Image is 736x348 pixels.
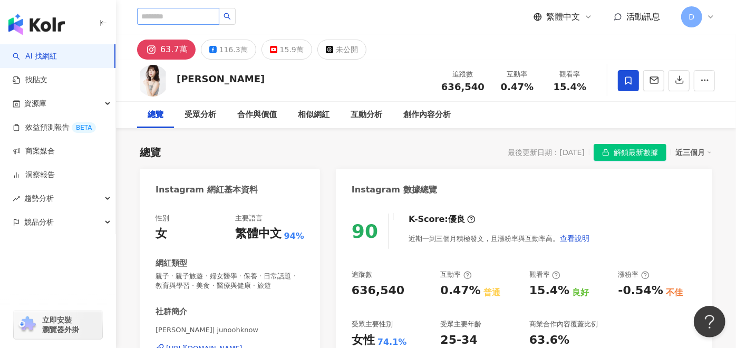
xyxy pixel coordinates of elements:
div: 相似網紅 [298,109,330,121]
div: 商業合作內容覆蓋比例 [529,320,598,329]
div: 繁體中文 [235,226,282,242]
div: 合作與價值 [237,109,277,121]
button: 解鎖最新數據 [594,144,666,161]
div: [PERSON_NAME] [177,72,265,85]
div: 總覽 [148,109,163,121]
div: 最後更新日期：[DATE] [508,148,585,157]
div: 90 [352,220,378,242]
span: 636,540 [441,81,485,92]
div: 近三個月 [675,146,712,159]
div: 63.7萬 [160,42,188,57]
div: 良好 [572,287,589,298]
button: 查看說明 [559,228,590,249]
span: 親子 · 親子旅遊 · 婦女醫學 · 保養 · 日常話題 · 教育與學習 · 美食 · 醫療與健康 · 旅遊 [156,272,304,291]
div: 網紅類型 [156,258,187,269]
span: 查看說明 [560,234,589,243]
button: 116.3萬 [201,40,256,60]
img: logo [8,14,65,35]
div: 追蹤數 [441,69,485,80]
span: 活動訊息 [626,12,660,22]
span: 資源庫 [24,92,46,115]
img: chrome extension [17,316,37,333]
div: K-Score : [409,214,476,225]
div: 觀看率 [550,69,590,80]
div: 不佳 [666,287,683,298]
div: 創作內容分析 [403,109,451,121]
img: KOL Avatar [137,65,169,96]
div: 近期一到三個月積極發文，且漲粉率與互動率高。 [409,228,590,249]
div: 15.9萬 [280,42,304,57]
a: 找貼文 [13,75,47,85]
div: 總覽 [140,145,161,160]
div: 觀看率 [529,270,560,279]
a: searchAI 找網紅 [13,51,57,62]
a: 商案媒合 [13,146,55,157]
span: 立即安裝 瀏覽器外掛 [42,315,79,334]
div: 0.47% [441,283,481,299]
span: 解鎖最新數據 [614,144,658,161]
div: 普通 [483,287,500,298]
span: 0.47% [501,82,534,92]
div: 受眾分析 [185,109,216,121]
span: 繁體中文 [546,11,580,23]
button: 63.7萬 [137,40,196,60]
div: 互動率 [497,69,537,80]
div: 受眾主要年齡 [441,320,482,329]
iframe: Help Scout Beacon - Open [694,306,725,337]
div: 女 [156,226,167,242]
div: 社群簡介 [156,306,187,317]
button: 15.9萬 [262,40,312,60]
div: 116.3萬 [219,42,248,57]
button: 未公開 [317,40,366,60]
div: -0.54% [618,283,663,299]
div: 追蹤數 [352,270,372,279]
a: 洞察報告 [13,170,55,180]
a: chrome extension立即安裝 瀏覽器外掛 [14,311,102,339]
div: 受眾主要性別 [352,320,393,329]
span: 94% [284,230,304,242]
div: 主要語言 [235,214,263,223]
div: Instagram 網紅基本資料 [156,184,258,196]
div: Instagram 數據總覽 [352,184,437,196]
div: 未公開 [336,42,358,57]
div: 636,540 [352,283,404,299]
span: 15.4% [554,82,586,92]
div: 漲粉率 [618,270,650,279]
span: search [224,13,231,20]
div: 優良 [448,214,465,225]
div: 互動率 [441,270,472,279]
div: 互動分析 [351,109,382,121]
span: 趨勢分析 [24,187,54,210]
span: 競品分析 [24,210,54,234]
div: 性別 [156,214,169,223]
div: 74.1% [377,336,407,348]
span: [PERSON_NAME]| junoohknow [156,325,304,335]
span: rise [13,195,20,202]
span: D [689,11,695,23]
a: 效益預測報告BETA [13,122,96,133]
div: 15.4% [529,283,569,299]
